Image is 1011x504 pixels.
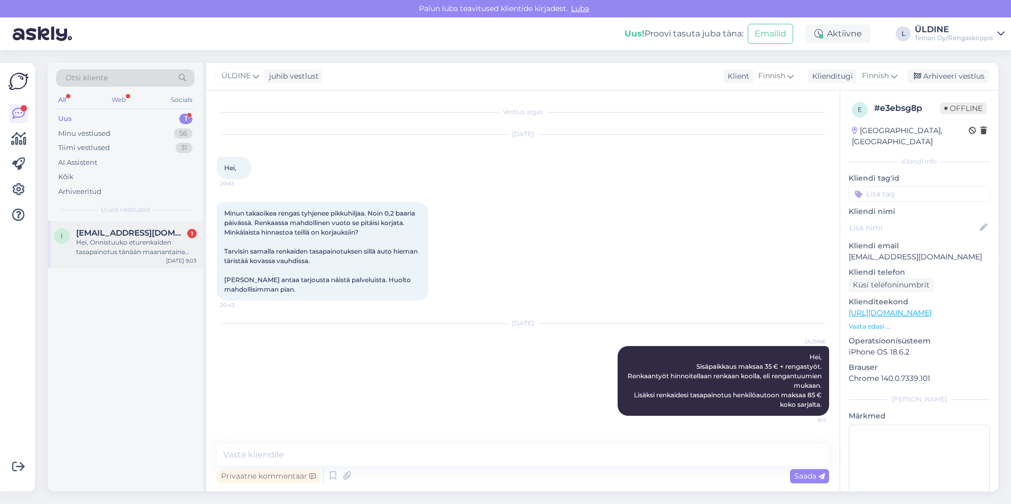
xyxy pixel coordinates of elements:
[849,296,990,307] p: Klienditeekond
[862,70,889,82] span: Finnish
[874,102,940,115] div: # e3ebsg8p
[849,373,990,384] p: Chrome 140.0.7339.101
[222,70,251,82] span: ÜLDINE
[166,257,197,265] div: [DATE] 9:03
[8,71,29,91] img: Askly Logo
[849,395,990,404] div: [PERSON_NAME]
[758,70,785,82] span: Finnish
[849,335,990,347] p: Operatsioonisüsteem
[806,24,870,43] div: Aktiivne
[187,229,197,238] div: 1
[808,71,853,82] div: Klienditugi
[915,25,993,34] div: ÜLDINE
[58,157,97,168] div: AI Assistent
[849,173,990,184] p: Kliendi tag'id
[907,69,989,83] div: Arhiveeri vestlus
[220,301,260,309] span: 20:43
[169,93,195,107] div: Socials
[849,157,990,166] div: Kliendi info
[915,25,1005,42] a: ÜLDINETeinari Oy/Rengaskirppis
[849,308,932,318] a: [URL][DOMAIN_NAME]
[224,164,236,172] span: Hei,
[723,71,749,82] div: Klient
[786,416,826,424] span: 9:11
[76,238,197,257] div: Hei, Onnistuuko eturenkaiden tasapainotus tänään maanantaina Espoon liikkeessänne? Renkaat ovat a...
[624,29,645,39] b: Uus!
[174,128,192,139] div: 56
[220,180,260,188] span: 20:41
[217,129,829,139] div: [DATE]
[849,410,990,422] p: Märkmed
[76,228,186,238] span: iskalaantti@gmail.com
[849,278,934,292] div: Küsi telefoninumbrit
[786,338,826,346] span: ÜLDINE
[849,186,990,202] input: Lisa tag
[940,102,987,114] span: Offline
[849,322,990,331] p: Vaata edasi ...
[217,107,829,117] div: Vestlus algas
[176,143,192,153] div: 31
[849,251,990,263] p: [EMAIL_ADDRESS][DOMAIN_NAME]
[265,71,319,82] div: juhib vestlust
[849,362,990,373] p: Brauser
[66,72,108,83] span: Otsi kliente
[568,4,592,13] span: Luba
[849,222,978,234] input: Lisa nimi
[858,106,862,114] span: e
[748,24,793,44] button: Emailid
[58,114,72,124] div: Uus
[109,93,128,107] div: Web
[224,209,419,293] span: Minun takaoikea rengas tyhjenee pikkuhiljaa. Noin 0,2 baaria päivässä. Renkaassa mahdollinen vuot...
[58,143,110,153] div: Tiimi vestlused
[58,172,73,182] div: Kõik
[624,27,743,40] div: Proovi tasuta juba täna:
[56,93,68,107] div: All
[915,34,993,42] div: Teinari Oy/Rengaskirppis
[179,114,192,124] div: 1
[852,125,969,147] div: [GEOGRAPHIC_DATA], [GEOGRAPHIC_DATA]
[849,240,990,251] p: Kliendi email
[58,128,111,139] div: Minu vestlused
[849,267,990,278] p: Kliendi telefon
[896,26,911,41] div: L
[849,347,990,358] p: iPhone OS 18.6.2
[794,471,825,481] span: Saada
[217,469,320,483] div: Privaatne kommentaar
[61,232,63,240] span: i
[101,205,150,214] span: Uued vestlused
[58,186,102,197] div: Arhiveeritud
[217,319,829,328] div: [DATE]
[849,206,990,217] p: Kliendi nimi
